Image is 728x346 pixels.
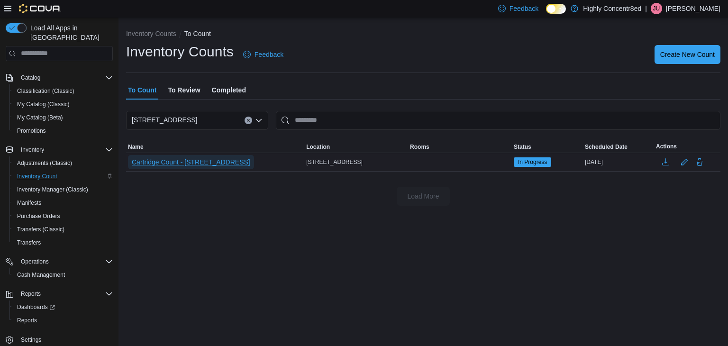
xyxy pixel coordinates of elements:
a: Feedback [239,45,287,64]
button: Inventory Counts [126,30,176,37]
a: Transfers [13,237,45,248]
span: Transfers (Classic) [13,224,113,235]
span: Catalog [17,72,113,83]
a: My Catalog (Classic) [13,99,73,110]
a: Inventory Count [13,171,61,182]
a: Manifests [13,197,45,209]
span: Cartridge Count - [STREET_ADDRESS] [132,157,250,167]
p: Highly Concentr8ed [583,3,641,14]
div: Justin Urban [651,3,662,14]
span: Transfers (Classic) [17,226,64,233]
span: Status [514,143,531,151]
button: Transfers [9,236,117,249]
span: Inventory Manager (Classic) [13,184,113,195]
button: Name [126,141,304,153]
button: Inventory [2,143,117,156]
button: Delete [694,156,705,168]
button: Reports [17,288,45,300]
button: Rooms [408,141,512,153]
span: Create New Count [660,50,715,59]
div: [DATE] [583,156,654,168]
span: Reports [17,317,37,324]
span: [STREET_ADDRESS] [306,158,363,166]
span: Inventory Count [17,173,57,180]
a: Dashboards [13,301,59,313]
span: Operations [21,258,49,265]
span: Manifests [13,197,113,209]
h1: Inventory Counts [126,42,234,61]
a: Transfers (Classic) [13,224,68,235]
span: Feedback [255,50,283,59]
span: Name [128,143,144,151]
button: Inventory Manager (Classic) [9,183,117,196]
span: In Progress [518,158,547,166]
button: Clear input [245,117,252,124]
span: Load More [408,191,439,201]
a: My Catalog (Beta) [13,112,67,123]
span: Adjustments (Classic) [17,159,72,167]
span: Location [306,143,330,151]
a: Purchase Orders [13,210,64,222]
button: Purchase Orders [9,209,117,223]
button: Scheduled Date [583,141,654,153]
span: Completed [212,81,246,100]
a: Classification (Classic) [13,85,78,97]
span: Load All Apps in [GEOGRAPHIC_DATA] [27,23,113,42]
button: Operations [2,255,117,268]
input: This is a search bar. After typing your query, hit enter to filter the results lower in the page. [276,111,720,130]
button: Transfers (Classic) [9,223,117,236]
span: Feedback [510,4,538,13]
button: Status [512,141,583,153]
span: Transfers [17,239,41,246]
span: Transfers [13,237,113,248]
span: [STREET_ADDRESS] [132,114,197,126]
button: My Catalog (Beta) [9,111,117,124]
span: Purchase Orders [17,212,60,220]
span: Settings [17,334,113,346]
span: Actions [656,143,677,150]
a: Reports [13,315,41,326]
span: My Catalog (Beta) [17,114,63,121]
span: JU [653,3,660,14]
button: Promotions [9,124,117,137]
span: Cash Management [13,269,113,281]
button: To Count [184,30,211,37]
span: Settings [21,336,41,344]
span: Catalog [21,74,40,82]
span: Inventory [17,144,113,155]
span: To Count [128,81,156,100]
span: Promotions [17,127,46,135]
button: Open list of options [255,117,263,124]
button: Inventory Count [9,170,117,183]
button: Cash Management [9,268,117,282]
span: Reports [21,290,41,298]
span: Inventory Count [13,171,113,182]
a: Dashboards [9,300,117,314]
input: Dark Mode [546,4,566,14]
span: Scheduled Date [585,143,628,151]
span: My Catalog (Beta) [13,112,113,123]
button: Load More [397,187,450,206]
button: Manifests [9,196,117,209]
button: Inventory [17,144,48,155]
span: Classification (Classic) [13,85,113,97]
p: [PERSON_NAME] [666,3,720,14]
span: My Catalog (Classic) [17,100,70,108]
span: Inventory Manager (Classic) [17,186,88,193]
a: Settings [17,334,45,346]
button: Edit count details [679,155,690,169]
a: Promotions [13,125,50,137]
span: Reports [13,315,113,326]
button: Operations [17,256,53,267]
a: Adjustments (Classic) [13,157,76,169]
span: To Review [168,81,200,100]
span: Inventory [21,146,44,154]
a: Cash Management [13,269,69,281]
button: Classification (Classic) [9,84,117,98]
a: Inventory Manager (Classic) [13,184,92,195]
span: Rooms [410,143,429,151]
button: Catalog [2,71,117,84]
span: Manifests [17,199,41,207]
button: My Catalog (Classic) [9,98,117,111]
